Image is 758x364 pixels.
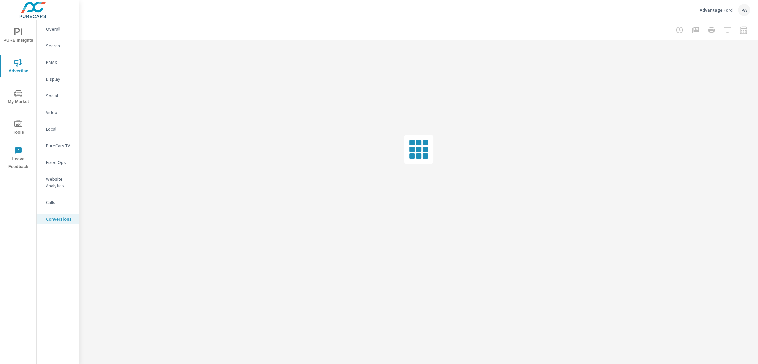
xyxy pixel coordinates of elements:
div: Fixed Ops [37,157,79,167]
span: Leave Feedback [2,147,34,171]
p: Local [46,126,74,132]
span: Tools [2,120,34,136]
div: PA [738,4,750,16]
div: PMAX [37,57,79,67]
span: My Market [2,89,34,106]
div: Conversions [37,214,79,224]
span: Advertise [2,59,34,75]
p: PureCars TV [46,142,74,149]
p: Website Analytics [46,176,74,189]
div: PureCars TV [37,141,79,151]
p: Advantage Ford [700,7,733,13]
div: Search [37,41,79,51]
div: Display [37,74,79,84]
p: Display [46,76,74,82]
div: Website Analytics [37,174,79,191]
div: Calls [37,197,79,207]
p: PMAX [46,59,74,66]
p: Calls [46,199,74,206]
p: Conversions [46,216,74,222]
span: PURE Insights [2,28,34,44]
p: Search [46,42,74,49]
p: Video [46,109,74,116]
p: Social [46,92,74,99]
div: Social [37,91,79,101]
p: Fixed Ops [46,159,74,166]
div: Local [37,124,79,134]
div: Overall [37,24,79,34]
p: Overall [46,26,74,32]
div: nav menu [0,20,36,173]
div: Video [37,107,79,117]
